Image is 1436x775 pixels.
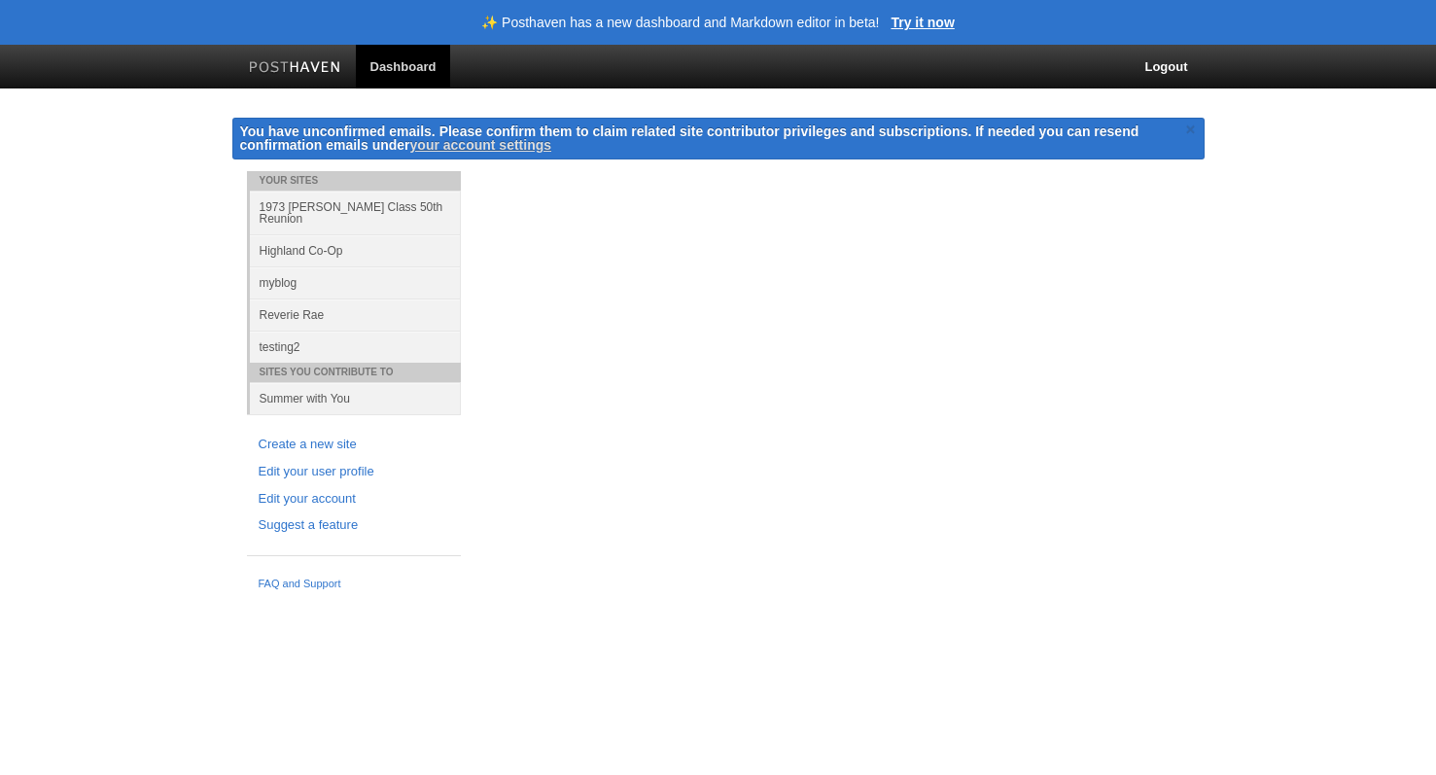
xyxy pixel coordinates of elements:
[1130,45,1202,88] a: Logout
[250,234,461,266] a: Highland Co-Op
[259,576,449,593] a: FAQ and Support
[247,363,461,382] li: Sites You Contribute To
[259,489,449,510] a: Edit your account
[259,462,449,482] a: Edit your user profile
[259,435,449,455] a: Create a new site
[250,299,461,331] a: Reverie Rae
[1182,118,1200,142] a: ×
[356,45,451,88] a: Dashboard
[250,331,461,363] a: testing2
[410,137,551,153] a: your account settings
[250,191,461,234] a: 1973 [PERSON_NAME] Class 50th Reunion
[891,16,954,29] a: Try it now
[240,123,1139,153] span: You have unconfirmed emails. Please confirm them to claim related site contributor privileges and...
[250,266,461,299] a: myblog
[249,61,341,76] img: Posthaven-bar
[250,382,461,414] a: Summer with You
[259,515,449,536] a: Suggest a feature
[481,16,879,29] header: ✨ Posthaven has a new dashboard and Markdown editor in beta!
[247,171,461,191] li: Your Sites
